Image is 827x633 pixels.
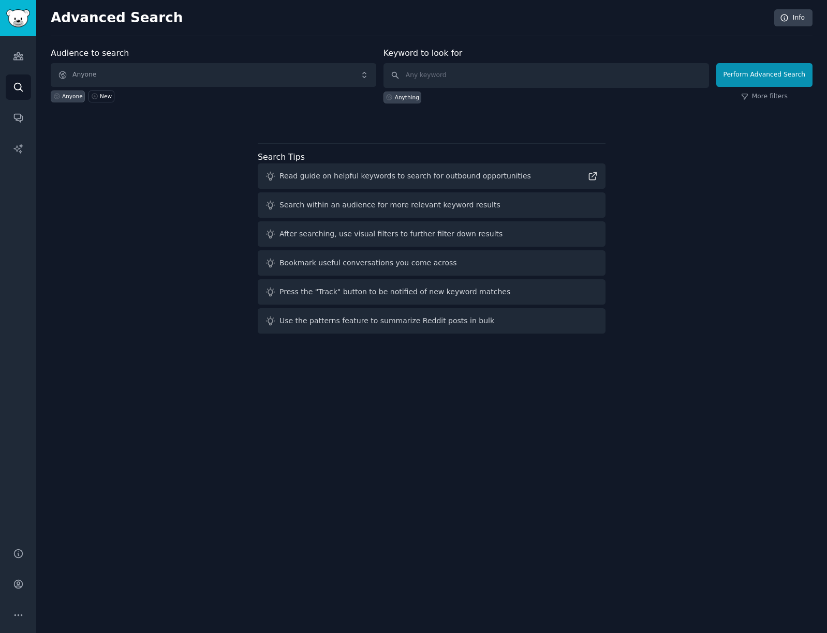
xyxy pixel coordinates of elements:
div: Bookmark useful conversations you come across [279,258,457,268]
label: Keyword to look for [383,48,463,58]
div: Search within an audience for more relevant keyword results [279,200,500,210]
div: After searching, use visual filters to further filter down results [279,229,503,239]
button: Perform Advanced Search [716,63,813,87]
div: Read guide on helpful keywords to search for outbound opportunities [279,171,531,182]
img: GummySearch logo [6,9,30,27]
div: New [100,93,112,100]
div: Anyone [62,93,83,100]
div: Anything [395,94,419,101]
button: Anyone [51,63,376,87]
a: New [88,91,114,102]
label: Audience to search [51,48,129,58]
h2: Advanced Search [51,10,769,26]
div: Press the "Track" button to be notified of new keyword matches [279,287,510,297]
a: More filters [741,92,788,101]
a: Info [774,9,813,27]
input: Any keyword [383,63,709,88]
label: Search Tips [258,152,305,162]
div: Use the patterns feature to summarize Reddit posts in bulk [279,315,494,326]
